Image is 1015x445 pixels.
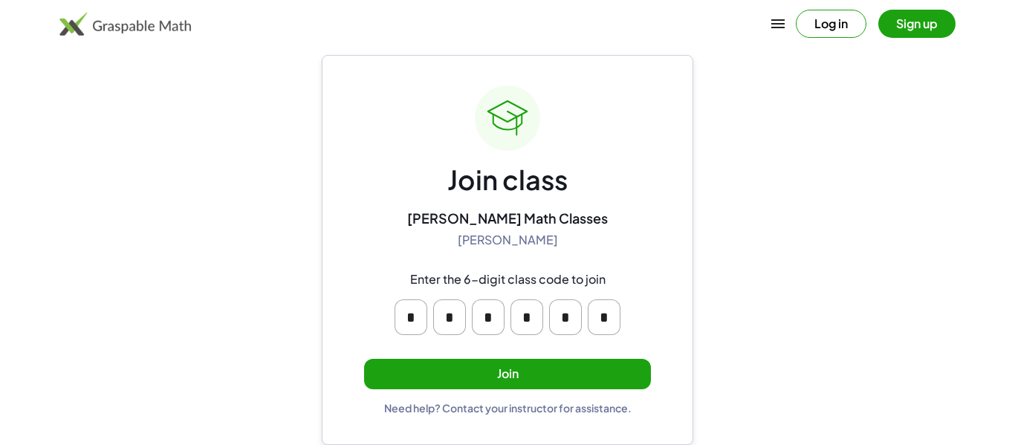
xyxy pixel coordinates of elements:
div: Join class [447,163,568,198]
input: Please enter OTP character 5 [549,299,582,335]
input: Please enter OTP character 1 [395,299,427,335]
input: Please enter OTP character 2 [433,299,466,335]
button: Join [364,359,651,389]
button: Sign up [878,10,956,38]
input: Please enter OTP character 3 [472,299,505,335]
input: Please enter OTP character 4 [510,299,543,335]
div: [PERSON_NAME] Math Classes [407,209,608,227]
div: Need help? Contact your instructor for assistance. [384,401,632,415]
input: Please enter OTP character 6 [588,299,620,335]
div: Enter the 6-digit class code to join [410,272,606,288]
div: [PERSON_NAME] [458,233,558,248]
button: Log in [796,10,866,38]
